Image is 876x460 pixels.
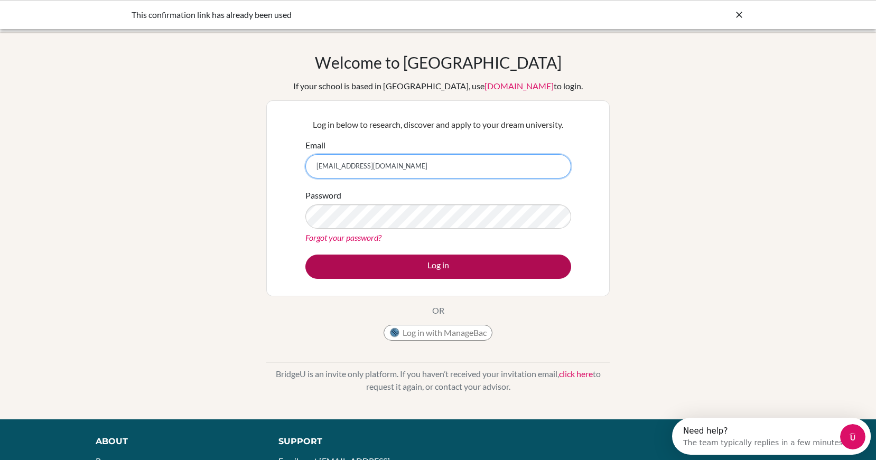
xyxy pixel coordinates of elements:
label: Password [305,189,341,202]
button: Log in with ManageBac [384,325,492,341]
a: click here [559,369,593,379]
p: BridgeU is an invite only platform. If you haven’t received your invitation email, to request it ... [266,368,610,393]
iframe: Intercom live chat [840,424,865,449]
div: About [96,435,255,448]
h1: Welcome to [GEOGRAPHIC_DATA] [315,53,562,72]
label: Email [305,139,325,152]
div: If your school is based in [GEOGRAPHIC_DATA], use to login. [293,80,583,92]
div: Open Intercom Messenger [4,4,204,33]
div: The team typically replies in a few minutes. [11,17,173,29]
p: Log in below to research, discover and apply to your dream university. [305,118,571,131]
div: This confirmation link has already been used [132,8,586,21]
p: OR [432,304,444,317]
iframe: Intercom live chat discovery launcher [672,418,871,455]
div: Need help? [11,9,173,17]
a: Forgot your password? [305,232,381,242]
button: Log in [305,255,571,279]
a: [DOMAIN_NAME] [484,81,554,91]
div: Support [278,435,426,448]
